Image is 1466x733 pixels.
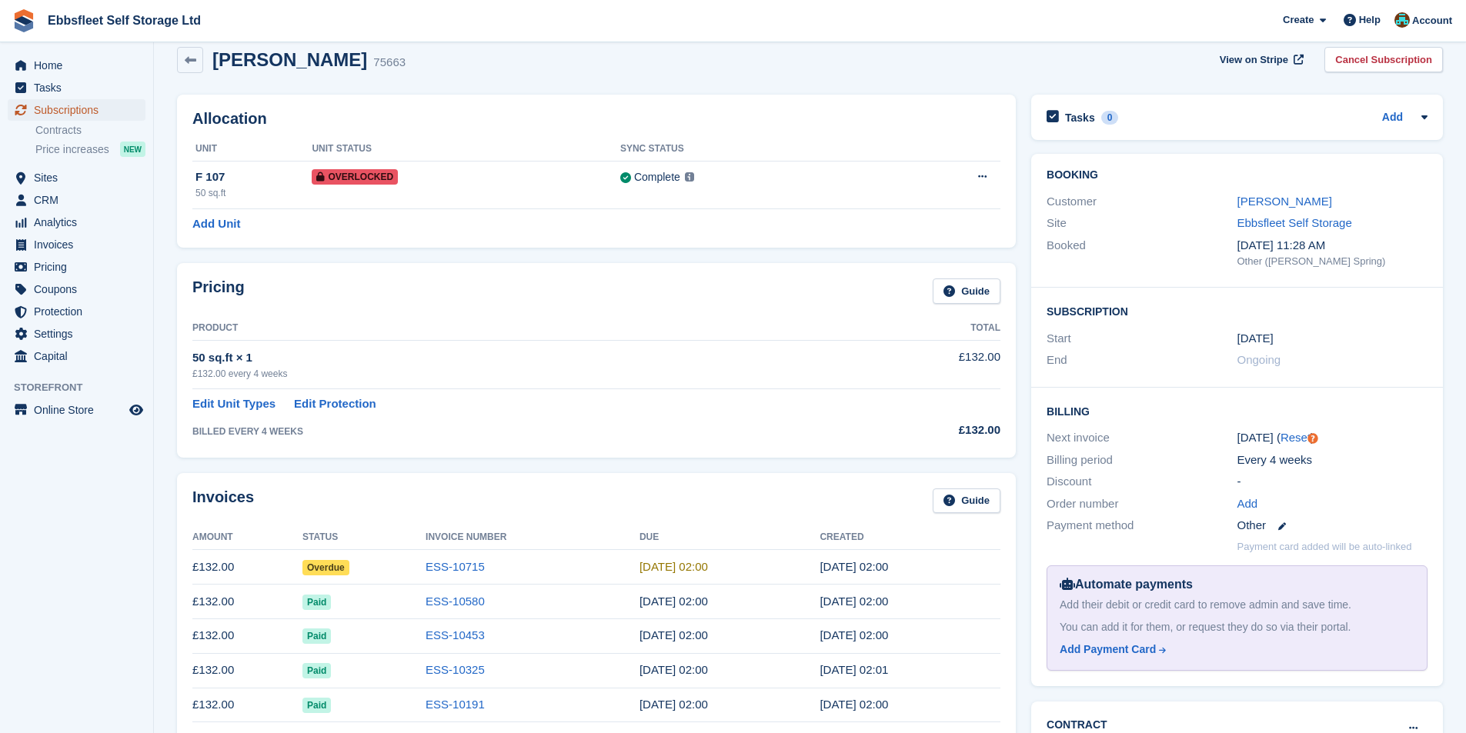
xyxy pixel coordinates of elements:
a: menu [8,167,145,188]
h2: Tasks [1065,111,1095,125]
a: ESS-10580 [426,595,485,608]
div: [DATE] 11:28 AM [1237,237,1428,255]
td: £132.00 [192,618,302,653]
img: icon-info-grey-7440780725fd019a000dd9b08b2336e03edf1995a4989e88bcd33f0948082b44.svg [685,172,694,182]
th: Status [302,525,426,550]
th: Product [192,316,851,341]
time: 2025-08-04 01:00:29 UTC [820,560,888,573]
span: Help [1359,12,1381,28]
td: £132.00 [192,585,302,619]
div: Site [1047,215,1237,232]
a: Cancel Subscription [1324,47,1443,72]
span: Storefront [14,380,153,395]
div: Automate payments [1060,575,1414,594]
th: Created [820,525,1000,550]
a: Add Payment Card [1060,641,1408,658]
img: stora-icon-8386f47178a22dfd0bd8f6a31ec36ba5ce8667c1dd55bd0f319d3a0aa187defe.svg [12,9,35,32]
div: End [1047,352,1237,369]
div: Add their debit or credit card to remove admin and save time. [1060,597,1414,613]
a: Edit Protection [294,395,376,413]
time: 2025-04-14 01:00:54 UTC [820,698,888,711]
div: Payment method [1047,517,1237,535]
span: Pricing [34,256,126,278]
span: Capital [34,345,126,367]
div: Billing period [1047,451,1237,469]
time: 2025-04-15 01:00:00 UTC [639,698,708,711]
a: Price increases NEW [35,141,145,158]
th: Unit [192,137,312,162]
a: Add [1237,495,1258,513]
th: Total [851,316,1000,341]
h2: Contract [1047,717,1107,733]
a: menu [8,99,145,121]
div: Order number [1047,495,1237,513]
span: Paid [302,595,331,610]
a: Add [1382,109,1403,127]
a: Ebbsfleet Self Storage Ltd [42,8,207,33]
div: NEW [120,142,145,157]
div: Other [1237,517,1428,535]
th: Amount [192,525,302,550]
div: Add Payment Card [1060,641,1156,658]
a: View on Stripe [1214,47,1307,72]
h2: Pricing [192,278,245,304]
span: Analytics [34,212,126,233]
a: Ebbsfleet Self Storage [1237,216,1352,229]
div: Every 4 weeks [1237,451,1428,469]
th: Unit Status [312,137,619,162]
a: menu [8,345,145,367]
div: Complete [634,169,680,185]
div: 50 sq.ft [195,186,312,200]
a: menu [8,77,145,98]
td: £132.00 [851,340,1000,388]
time: 2025-07-07 01:00:15 UTC [820,595,888,608]
a: menu [8,399,145,421]
div: Start [1047,330,1237,348]
span: Settings [34,323,126,345]
span: Overlocked [312,169,398,185]
h2: Subscription [1047,303,1428,318]
time: 2025-05-13 01:00:00 UTC [639,663,708,676]
div: 50 sq.ft × 1 [192,349,851,367]
a: Add Unit [192,215,240,233]
a: ESS-10325 [426,663,485,676]
span: Subscriptions [34,99,126,121]
time: 2025-03-17 01:00:00 UTC [1237,330,1274,348]
span: View on Stripe [1220,52,1288,68]
p: Payment card added will be auto-linked [1237,539,1412,555]
time: 2025-06-09 01:00:19 UTC [820,628,888,641]
a: menu [8,234,145,255]
h2: Allocation [192,110,1000,128]
td: £132.00 [192,550,302,585]
a: Edit Unit Types [192,395,276,413]
a: menu [8,256,145,278]
div: F 107 [195,168,312,186]
div: £132.00 every 4 weeks [192,367,851,381]
div: - [1237,473,1428,491]
span: Invoices [34,234,126,255]
a: Reset [1281,431,1311,444]
h2: Billing [1047,403,1428,418]
span: Account [1412,13,1452,28]
div: [DATE] ( ) [1237,429,1428,447]
a: ESS-10453 [426,628,485,641]
h2: Booking [1047,169,1428,182]
a: menu [8,55,145,76]
time: 2025-06-10 01:00:00 UTC [639,628,708,641]
span: Ongoing [1237,353,1281,366]
a: ESS-10191 [426,698,485,711]
div: Customer [1047,193,1237,211]
div: Booked [1047,237,1237,269]
th: Due [639,525,820,550]
a: Guide [933,278,1000,304]
div: £132.00 [851,421,1000,439]
a: [PERSON_NAME] [1237,195,1332,208]
span: Protection [34,301,126,322]
span: Paid [302,628,331,644]
a: menu [8,278,145,300]
h2: [PERSON_NAME] [212,49,367,70]
span: Tasks [34,77,126,98]
span: Paid [302,663,331,678]
a: Guide [933,488,1000,514]
h2: Invoices [192,488,254,514]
